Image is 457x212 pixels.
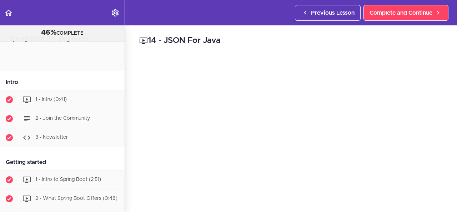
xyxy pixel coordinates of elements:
[35,135,68,140] span: 3 - Newsletter
[111,9,120,17] svg: Settings Menu
[35,177,101,182] span: 1 - Intro to Spring Boot (2:51)
[41,29,56,36] span: 46%
[311,9,355,17] span: Previous Lesson
[370,9,432,17] span: Complete and Continue
[9,28,116,38] div: COMPLETE
[35,116,90,121] span: 2 - Join the Community
[35,196,117,201] span: 2 - What Spring Boot Offers (0:48)
[35,97,67,102] span: 1 - Intro (0:41)
[363,5,448,21] a: Complete and Continue
[427,183,450,205] iframe: chat widget
[295,5,361,21] a: Previous Lesson
[4,9,13,17] svg: Back to course curriculum
[139,35,443,47] h2: 14 - JSON For Java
